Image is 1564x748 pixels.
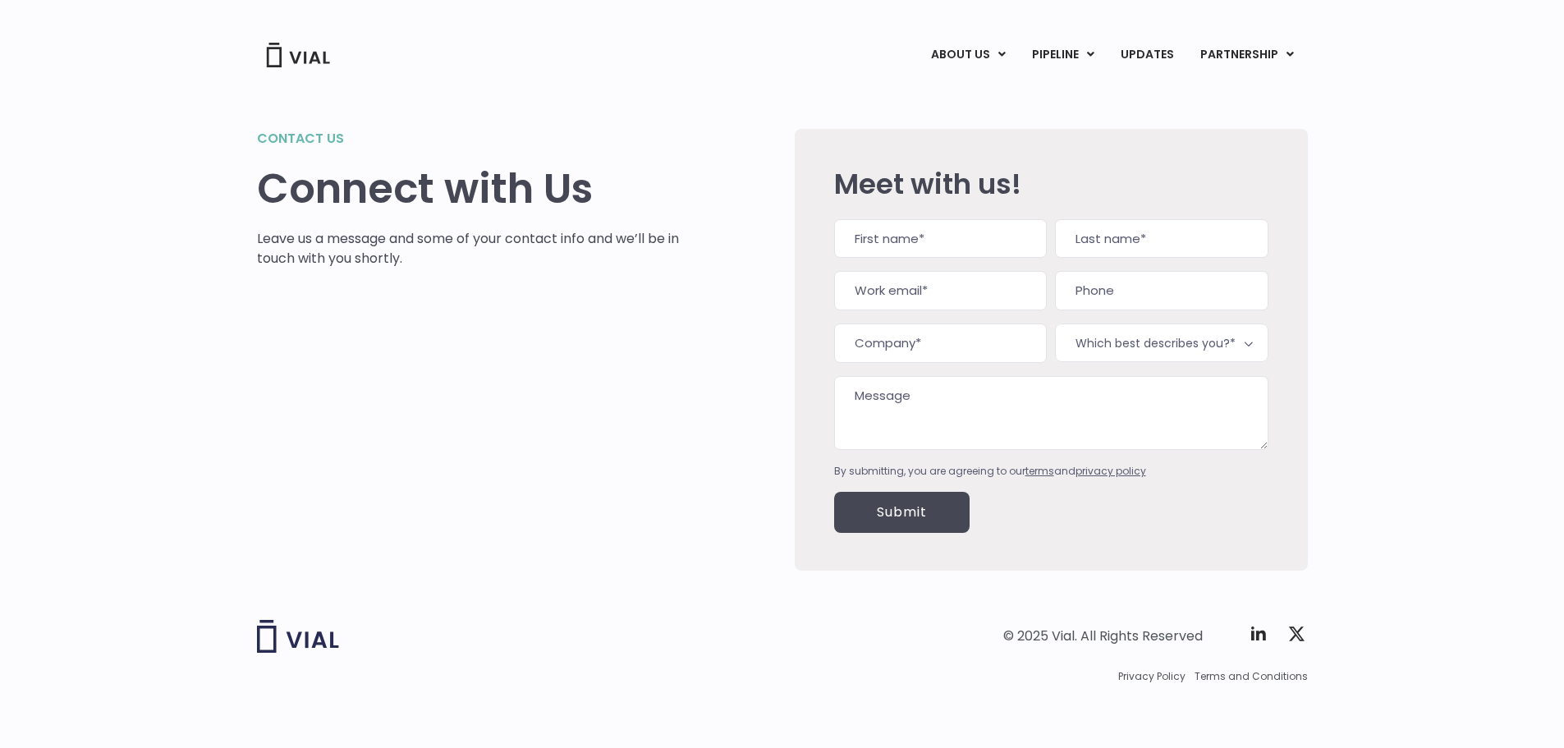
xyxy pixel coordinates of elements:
input: First name* [834,219,1047,259]
p: Leave us a message and some of your contact info and we’ll be in touch with you shortly. [257,229,680,268]
input: Work email* [834,271,1047,310]
h2: Contact us [257,129,680,149]
input: Submit [834,492,970,533]
a: Privacy Policy [1118,669,1186,684]
input: Last name* [1055,219,1268,259]
a: PIPELINEMenu Toggle [1019,41,1107,69]
span: Which best describes you?* [1055,324,1268,362]
img: Vial logo wih "Vial" spelled out [257,620,339,653]
input: Phone [1055,271,1268,310]
h2: Meet with us! [834,168,1268,200]
a: terms [1025,464,1054,478]
h1: Connect with Us [257,165,680,213]
div: By submitting, you are agreeing to our and [834,464,1268,479]
a: PARTNERSHIPMenu Toggle [1187,41,1307,69]
a: Terms and Conditions [1195,669,1308,684]
input: Company* [834,324,1047,363]
a: privacy policy [1076,464,1146,478]
a: UPDATES [1108,41,1186,69]
img: Vial Logo [265,43,331,67]
div: © 2025 Vial. All Rights Reserved [1003,627,1203,645]
a: ABOUT USMenu Toggle [918,41,1018,69]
